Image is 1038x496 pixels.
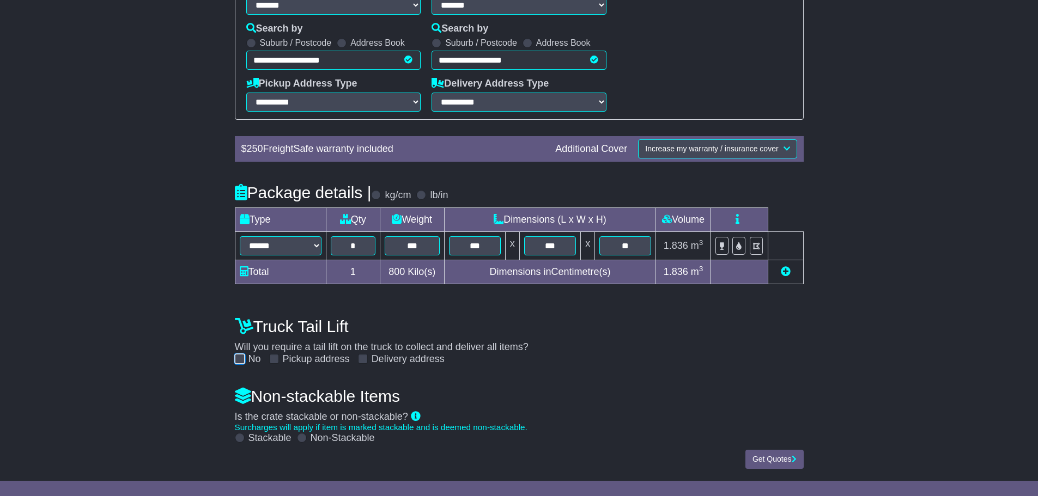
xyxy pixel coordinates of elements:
a: Add new item [781,266,791,277]
span: Is the crate stackable or non-stackable? [235,411,408,422]
h4: Package details | [235,183,372,201]
label: Suburb / Postcode [445,38,517,48]
span: 250 [247,143,263,154]
div: Will you require a tail lift on the truck to collect and deliver all items? [229,312,809,365]
button: Increase my warranty / insurance cover [638,139,797,158]
td: Weight [380,207,444,231]
label: Delivery Address Type [432,78,549,90]
label: Address Book [536,38,591,48]
button: Get Quotes [745,450,804,469]
td: Total [235,260,326,284]
label: Non-Stackable [311,432,375,444]
label: Pickup address [283,353,350,365]
span: 800 [389,266,405,277]
label: Address Book [350,38,405,48]
span: m [691,266,703,277]
label: Pickup Address Type [246,78,357,90]
h4: Truck Tail Lift [235,317,804,335]
td: x [505,231,519,260]
label: Delivery address [372,353,445,365]
sup: 3 [699,238,703,247]
td: Dimensions (L x W x H) [444,207,656,231]
div: Surcharges will apply if item is marked stackable and is deemed non-stackable. [235,422,804,432]
label: Search by [246,23,303,35]
label: Stackable [248,432,292,444]
td: Kilo(s) [380,260,444,284]
span: m [691,240,703,251]
div: $ FreightSafe warranty included [236,143,550,155]
span: Increase my warranty / insurance cover [645,144,778,153]
span: 1.836 [664,240,688,251]
td: x [581,231,595,260]
td: Qty [326,207,380,231]
div: Additional Cover [550,143,633,155]
label: lb/in [430,189,448,201]
span: 1.836 [664,266,688,277]
label: kg/cm [385,189,411,201]
td: Dimensions in Centimetre(s) [444,260,656,284]
label: No [248,353,261,365]
td: Volume [656,207,711,231]
sup: 3 [699,265,703,273]
label: Suburb / Postcode [260,38,332,48]
td: Type [235,207,326,231]
h4: Non-stackable Items [235,387,804,405]
td: 1 [326,260,380,284]
label: Search by [432,23,488,35]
